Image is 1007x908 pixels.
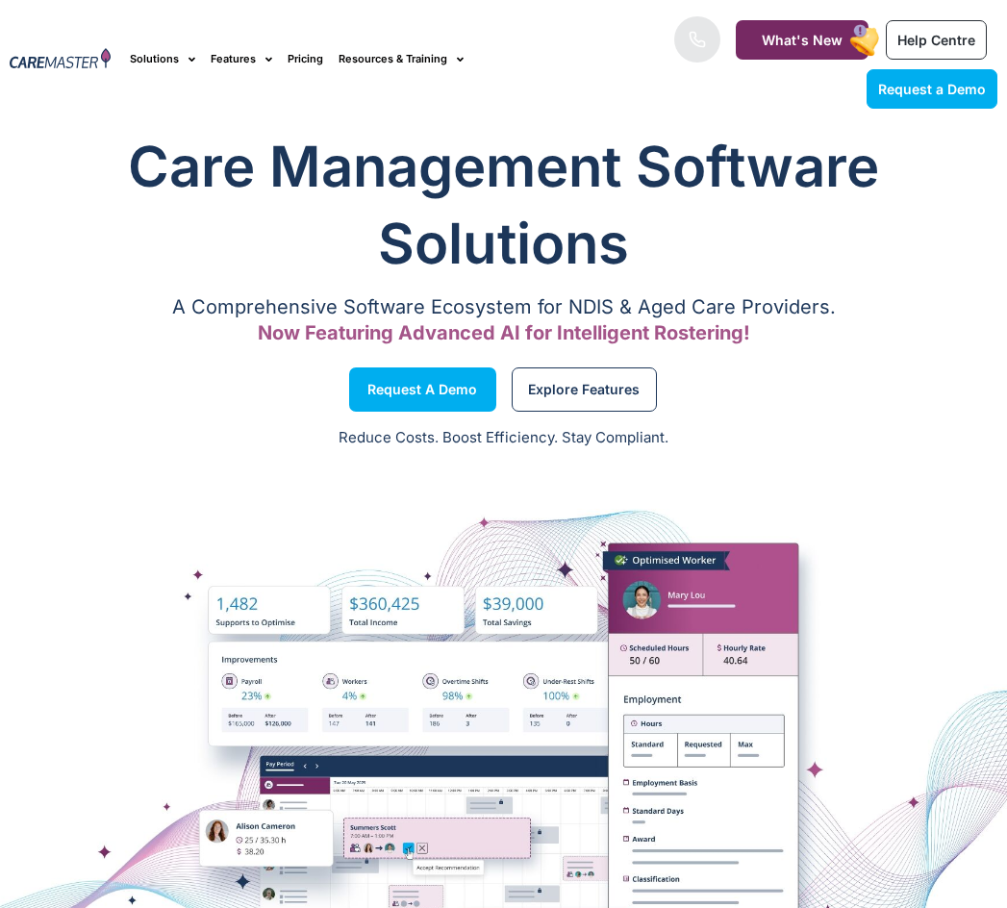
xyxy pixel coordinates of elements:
a: Explore Features [512,367,657,412]
nav: Menu [130,27,642,91]
span: Explore Features [528,385,640,394]
a: Request a Demo [867,69,997,109]
a: Solutions [130,27,195,91]
a: Request a Demo [349,367,496,412]
span: Request a Demo [878,81,986,97]
span: Now Featuring Advanced AI for Intelligent Rostering! [258,321,750,344]
p: A Comprehensive Software Ecosystem for NDIS & Aged Care Providers. [10,301,997,314]
a: Pricing [288,27,323,91]
a: What's New [736,20,869,60]
h1: Care Management Software Solutions [10,128,997,282]
a: Help Centre [886,20,987,60]
span: Request a Demo [367,385,477,394]
p: Reduce Costs. Boost Efficiency. Stay Compliant. [12,427,995,449]
img: CareMaster Logo [10,48,111,70]
a: Resources & Training [339,27,464,91]
span: Help Centre [897,32,975,48]
a: Features [211,27,272,91]
span: What's New [762,32,843,48]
